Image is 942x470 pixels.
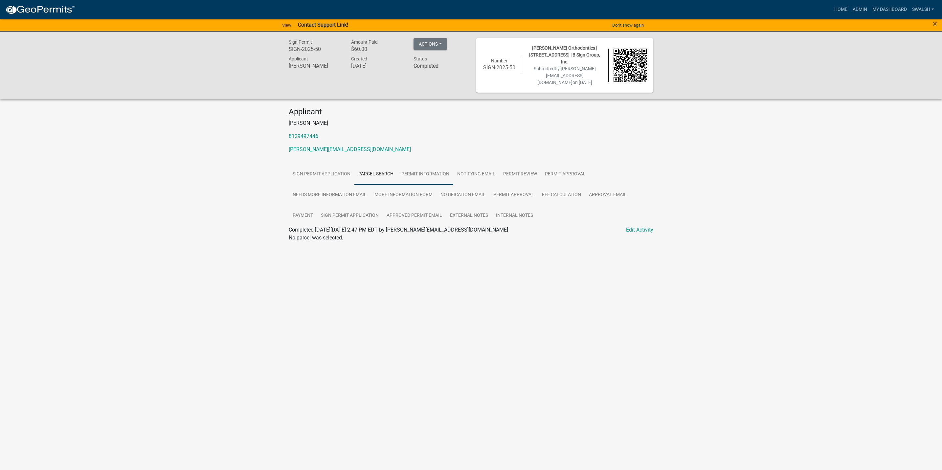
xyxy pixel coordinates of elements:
[414,63,438,69] strong: Completed
[491,58,507,63] span: Number
[933,19,937,28] span: ×
[492,205,537,226] a: Internal Notes
[289,164,354,185] a: Sign Permit Application
[289,107,653,117] h4: Applicant
[289,56,308,61] span: Applicant
[585,185,631,206] a: Approval Email
[298,22,348,28] strong: Contact Support Link!
[289,205,317,226] a: Payment
[850,3,870,16] a: Admin
[446,205,492,226] a: External Notes
[370,185,437,206] a: More Information Form
[383,205,446,226] a: Approved Permit Email
[351,63,404,69] h6: [DATE]
[909,3,937,16] a: swalsh
[541,164,590,185] a: Permit Approval
[489,185,538,206] a: Permit Approval
[289,234,653,242] p: No parcel was selected.
[614,49,647,82] img: QR code
[933,20,937,28] button: Close
[499,164,541,185] a: Permit Review
[317,205,383,226] a: Sign Permit Application
[289,46,341,52] h6: SIGN-2025-50
[289,227,508,233] span: Completed [DATE][DATE] 2:47 PM EDT by [PERSON_NAME][EMAIL_ADDRESS][DOMAIN_NAME]
[832,3,850,16] a: Home
[289,119,653,127] p: [PERSON_NAME]
[280,20,294,31] a: View
[414,38,447,50] button: Actions
[626,226,653,234] a: Edit Activity
[351,56,367,61] span: Created
[351,46,404,52] h6: $60.00
[397,164,453,185] a: Permit Information
[289,133,318,139] a: 8129497446
[538,185,585,206] a: Fee Calculation
[351,39,378,45] span: Amount Paid
[289,146,411,152] a: [PERSON_NAME][EMAIL_ADDRESS][DOMAIN_NAME]
[534,66,596,85] span: Submitted on [DATE]
[354,164,397,185] a: Parcel search
[482,64,516,71] h6: SIGN-2025-50
[453,164,499,185] a: Notifying Email
[537,66,596,85] span: by [PERSON_NAME][EMAIL_ADDRESS][DOMAIN_NAME]
[289,63,341,69] h6: [PERSON_NAME]
[414,56,427,61] span: Status
[870,3,909,16] a: My Dashboard
[437,185,489,206] a: Notification Email
[610,20,646,31] button: Don't show again
[289,39,312,45] span: Sign Permit
[289,185,370,206] a: Needs More Information Email
[529,45,600,64] span: [PERSON_NAME] Orthodontics | [STREET_ADDRESS] | B Sign Group, Inc.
